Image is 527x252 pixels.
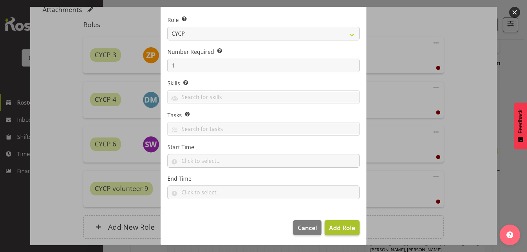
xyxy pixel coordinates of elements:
[506,231,513,238] img: help-xxl-2.png
[293,220,321,235] button: Cancel
[298,223,317,232] span: Cancel
[514,103,527,149] button: Feedback - Show survey
[167,143,360,151] label: Start Time
[329,224,355,232] span: Add Role
[325,220,360,235] button: Add Role
[167,79,360,87] label: Skills
[167,175,360,183] label: End Time
[168,123,359,134] input: Search for tasks
[517,109,524,133] span: Feedback
[167,111,360,119] label: Tasks
[168,92,359,103] input: Search for skills
[167,185,360,199] input: Click to select...
[167,16,360,24] label: Role
[167,48,360,56] label: Number Required
[167,154,360,168] input: Click to select...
